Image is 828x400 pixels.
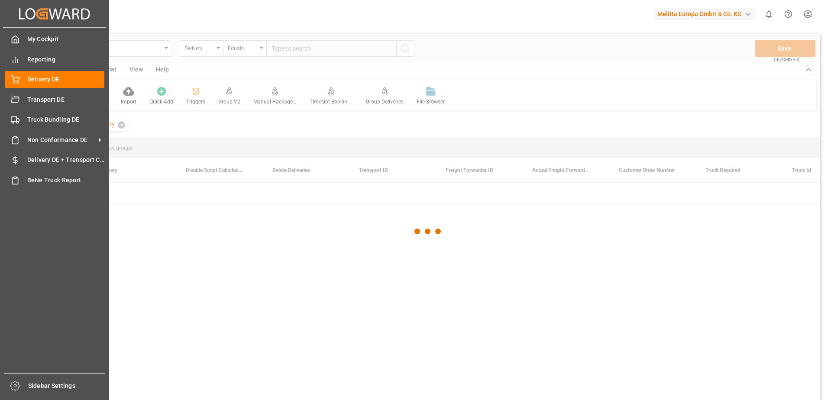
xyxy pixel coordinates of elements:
[5,91,104,108] a: Transport DE
[5,171,104,188] a: BeNe Truck Report
[27,155,105,165] span: Delivery DE + Transport Cost
[779,4,798,24] button: Help Center
[759,4,779,24] button: show 0 new notifications
[27,95,105,104] span: Transport DE
[5,152,104,168] a: Delivery DE + Transport Cost
[5,51,104,68] a: Reporting
[27,55,105,64] span: Reporting
[27,75,105,84] span: Delivery DE
[5,31,104,48] a: My Cockpit
[27,135,96,145] span: Non Conformance DE
[27,115,105,124] span: Truck Bundling DE
[5,111,104,128] a: Truck Bundling DE
[654,8,756,20] div: Melitta Europa GmbH & Co. KG
[654,6,759,22] button: Melitta Europa GmbH & Co. KG
[27,176,105,185] span: BeNe Truck Report
[28,381,106,390] span: Sidebar Settings
[5,71,104,88] a: Delivery DE
[27,35,105,44] span: My Cockpit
